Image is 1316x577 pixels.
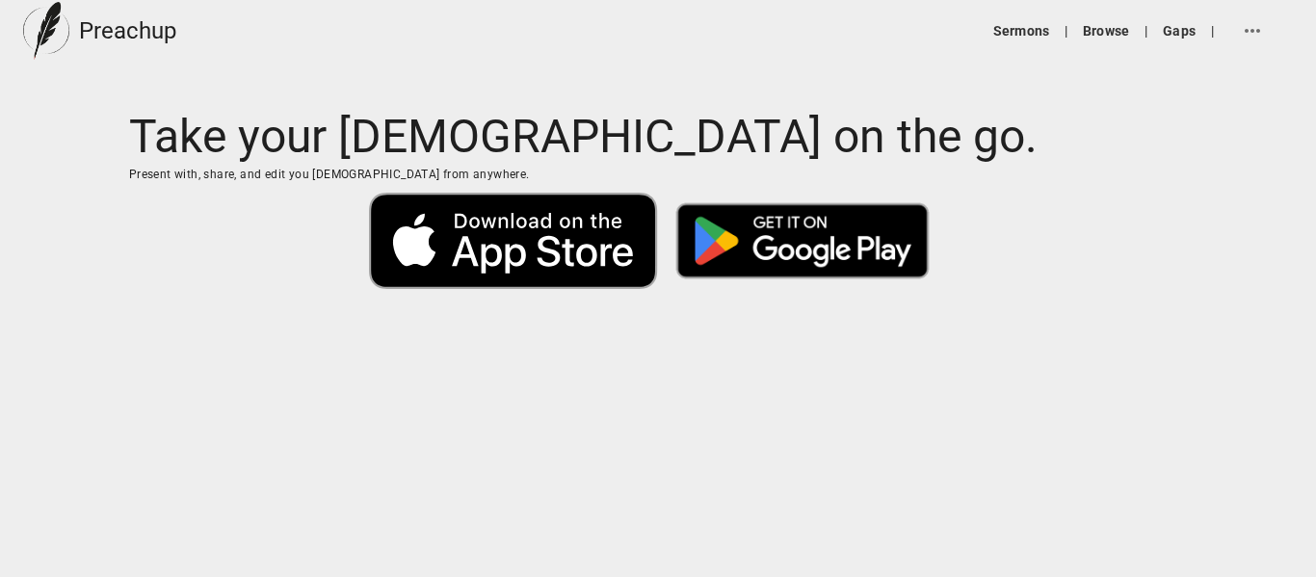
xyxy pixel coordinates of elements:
[993,21,1049,40] a: Sermons
[79,15,176,46] h5: Preachup
[658,185,947,297] img: Get it on Google Play
[1203,21,1222,40] li: |
[1057,21,1075,40] li: |
[129,110,1187,164] h3: Take your [DEMOGRAPHIC_DATA] on the go.
[1137,21,1155,40] li: |
[1083,21,1129,40] a: Browse
[23,2,69,60] img: preachup-logo.png
[129,168,530,181] span: Present with, share, and edit you [DEMOGRAPHIC_DATA] from anywhere.
[1163,21,1196,40] a: Gaps
[1220,481,1293,554] iframe: Drift Widget Chat Controller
